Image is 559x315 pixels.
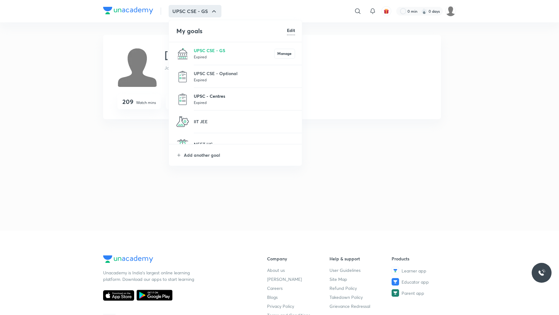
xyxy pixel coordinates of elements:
[287,27,295,34] h6: Edit
[176,70,189,83] img: UPSC CSE - Optional
[274,49,295,59] button: Manage
[194,93,295,99] p: UPSC - Centres
[194,54,274,60] p: Expired
[194,70,295,77] p: UPSC CSE - Optional
[194,118,295,125] p: IIT JEE
[194,47,274,54] p: UPSC CSE - GS
[184,152,295,158] p: Add another goal
[176,115,189,128] img: IIT JEE
[194,77,295,83] p: Expired
[176,47,189,60] img: UPSC CSE - GS
[194,99,295,106] p: Expired
[176,26,287,36] h4: My goals
[194,141,295,147] p: NEET UG
[176,93,189,106] img: UPSC - Centres
[176,138,189,151] img: NEET UG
